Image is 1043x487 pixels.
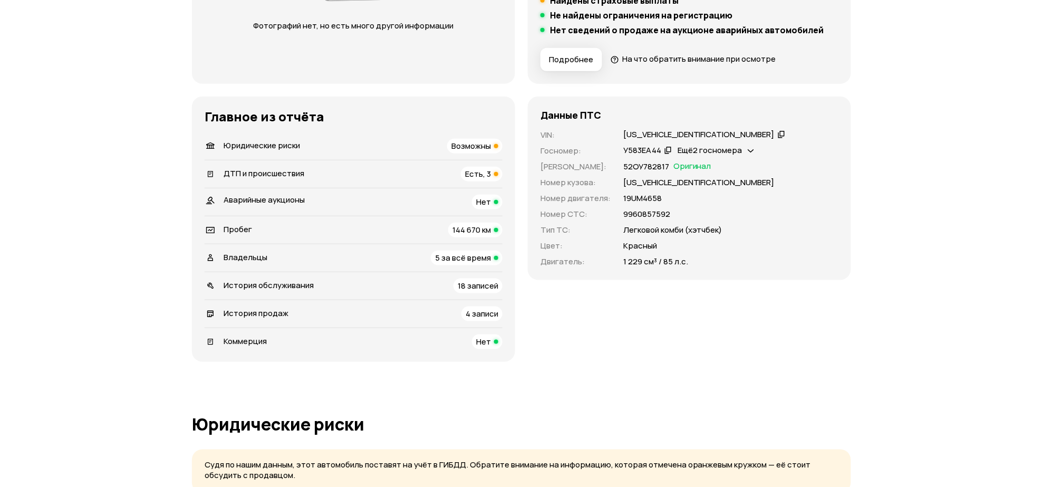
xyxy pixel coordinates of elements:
[540,129,611,141] p: VIN :
[224,194,305,205] span: Аварийные аукционы
[476,336,491,347] span: Нет
[678,145,742,156] span: Ещё 2 госномера
[540,256,611,268] p: Двигатель :
[540,208,611,220] p: Номер СТС :
[673,161,711,173] span: Оригинал
[623,208,670,220] p: 9960857592
[224,140,300,151] span: Юридические риски
[623,240,657,252] p: Красный
[205,460,838,482] p: Судя по нашим данным, этот автомобиль поставят на учёт в ГИБДД. Обратите внимание на информацию, ...
[623,145,661,156] div: У583ЕА44
[224,280,314,291] span: История обслуживания
[451,140,491,151] span: Возможны
[192,415,851,434] h1: Юридические риски
[623,129,775,140] div: [US_VEHICLE_IDENTIFICATION_NUMBER]
[623,224,722,236] p: Легковой комби (хэтчбек)
[623,193,662,204] p: 19UМ4658
[435,252,491,263] span: 5 за всё время
[611,53,776,64] a: На что обратить внимание при осмотре
[540,145,611,157] p: Госномер :
[205,109,503,124] h3: Главное из отчёта
[540,193,611,204] p: Номер двигателя :
[540,224,611,236] p: Тип ТС :
[549,54,593,65] span: Подробнее
[466,308,498,319] span: 4 записи
[476,196,491,207] span: Нет
[224,308,288,319] span: История продаж
[550,10,733,21] h5: Не найдены ограничения на регистрацию
[458,280,498,291] span: 18 записей
[540,109,601,121] h4: Данные ПТС
[540,240,611,252] p: Цвет :
[623,177,775,188] p: [US_VEHICLE_IDENTIFICATION_NUMBER]
[540,177,611,188] p: Номер кузова :
[622,53,776,64] span: На что обратить внимание при осмотре
[224,252,267,263] span: Владельцы
[623,256,688,268] p: 1 229 см³ / 85 л.с.
[452,224,491,235] span: 144 670 км
[465,168,491,179] span: Есть, 3
[550,25,824,35] h5: Нет сведений о продаже на аукционе аварийных автомобилей
[224,224,252,235] span: Пробег
[224,336,267,347] span: Коммерция
[623,161,669,173] p: 52ОУ782817
[540,48,602,71] button: Подробнее
[243,20,464,32] p: Фотографий нет, но есть много другой информации
[540,161,611,173] p: [PERSON_NAME] :
[224,168,304,179] span: ДТП и происшествия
